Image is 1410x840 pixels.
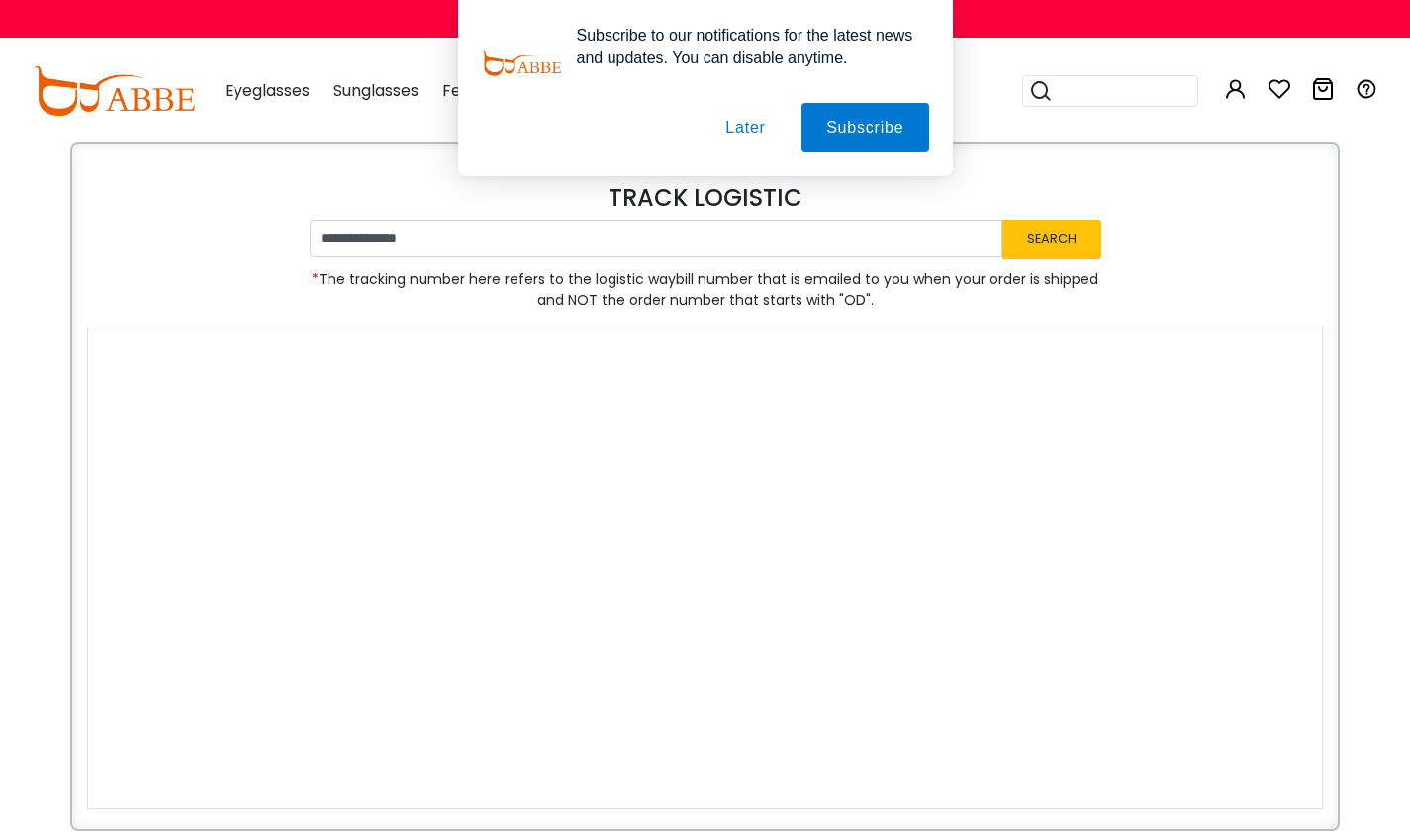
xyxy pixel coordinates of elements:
button: Later [701,103,790,152]
div: Subscribe to our notifications for the latest news and updates. You can disable anytime. [561,24,929,69]
button: Subscribe [801,103,928,152]
h4: TRACK LOGISTIC [87,184,1323,213]
button: Search [1002,220,1101,258]
img: notification icon [482,24,561,103]
span: The tracking number here refers to the logistic waybill number that is emailed to you when your o... [310,269,1101,311]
